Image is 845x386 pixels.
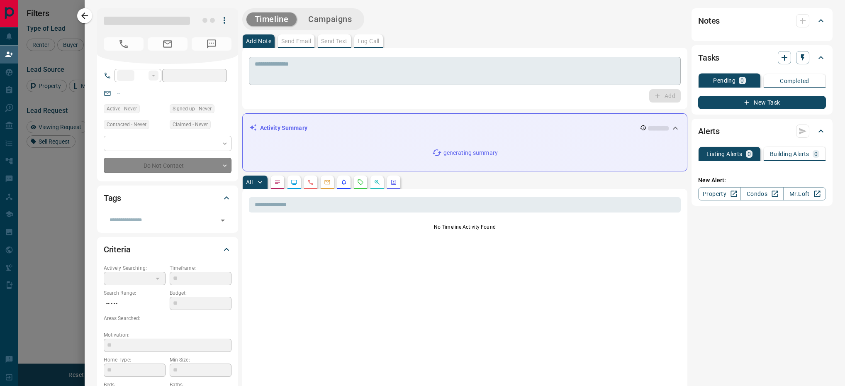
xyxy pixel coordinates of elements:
[740,187,783,200] a: Condos
[104,297,166,310] p: -- - --
[780,78,809,84] p: Completed
[217,215,229,226] button: Open
[374,179,380,186] svg: Opportunities
[246,12,297,26] button: Timeline
[104,188,231,208] div: Tags
[170,289,231,297] p: Budget:
[814,151,818,157] p: 0
[104,239,231,259] div: Criteria
[170,264,231,272] p: Timeframe:
[107,120,146,129] span: Contacted - Never
[173,105,212,113] span: Signed up - Never
[443,149,498,157] p: generating summary
[300,12,360,26] button: Campaigns
[698,96,826,109] button: New Task
[307,179,314,186] svg: Calls
[104,331,231,339] p: Motivation:
[104,37,144,51] span: No Number
[246,38,271,44] p: Add Note
[104,289,166,297] p: Search Range:
[357,179,364,186] svg: Requests
[104,315,231,322] p: Areas Searched:
[783,187,826,200] a: Mr.Loft
[249,223,681,231] p: No Timeline Activity Found
[192,37,231,51] span: No Number
[291,179,297,186] svg: Lead Browsing Activity
[246,179,253,185] p: All
[104,191,121,205] h2: Tags
[698,14,720,27] h2: Notes
[107,105,137,113] span: Active - Never
[104,158,231,173] div: Do Not Contact
[117,90,120,96] a: --
[170,356,231,364] p: Min Size:
[698,176,826,185] p: New Alert:
[698,125,720,138] h2: Alerts
[698,121,826,141] div: Alerts
[390,179,397,186] svg: Agent Actions
[274,179,281,186] svg: Notes
[260,124,307,132] p: Activity Summary
[104,243,131,256] h2: Criteria
[748,151,751,157] p: 0
[249,120,680,136] div: Activity Summary
[148,37,188,51] span: No Email
[698,11,826,31] div: Notes
[341,179,347,186] svg: Listing Alerts
[173,120,208,129] span: Claimed - Never
[104,356,166,364] p: Home Type:
[740,78,744,83] p: 0
[104,264,166,272] p: Actively Searching:
[324,179,331,186] svg: Emails
[713,78,735,83] p: Pending
[706,151,743,157] p: Listing Alerts
[698,187,741,200] a: Property
[698,48,826,68] div: Tasks
[770,151,809,157] p: Building Alerts
[698,51,719,64] h2: Tasks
